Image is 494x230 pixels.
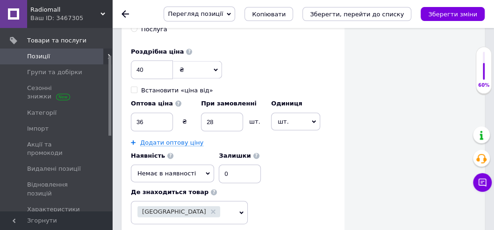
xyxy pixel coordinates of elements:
[476,47,492,94] div: 60% Якість заповнення
[179,66,184,73] span: ₴
[27,68,82,77] span: Групи та добірки
[141,86,213,95] div: Встановити «ціна від»
[131,188,208,195] b: Де знаходиться товар
[428,11,477,18] i: Зберегти зміни
[310,11,404,18] i: Зберегти, перейти до списку
[27,109,57,117] span: Категорії
[9,78,194,107] p: Балончик з газом може стати в нагоді: у разі виїзду в ліс, на природу, а в деяких випадках у дома...
[27,36,86,45] span: Товари та послуги
[219,152,251,159] b: Залишки
[271,113,320,131] span: шт.
[27,181,86,197] span: Відновлення позицій
[27,125,49,133] span: Імпорт
[168,10,223,17] span: Перегляд позиції
[142,209,206,215] span: [GEOGRAPHIC_DATA]
[421,7,485,21] button: Зберегти зміни
[27,84,86,101] span: Сезонні знижки
[27,205,80,214] span: Характеристики
[473,173,492,192] button: Чат з покупцем
[27,52,50,61] span: Позиції
[271,99,320,108] label: Одиниця
[131,113,173,132] input: 0
[27,165,81,173] span: Видалені позиції
[219,165,261,183] input: -
[30,6,100,14] span: Radiomall
[122,10,129,18] div: Повернутися назад
[476,82,491,89] div: 60%
[131,100,173,107] b: Оптова ціна
[30,14,112,22] div: Ваш ID: 3467305
[131,61,173,79] input: 0
[252,11,286,18] span: Копіювати
[137,170,196,177] span: Немає в наявності
[141,25,167,34] div: Послуга
[243,118,266,126] div: шт.
[201,99,266,108] label: При замовленні
[173,118,196,126] div: ₴
[9,69,194,107] p: Баллончик с газом может пригодиться: в случае выезда в лес, на природу, а в некоторых случаях в д...
[201,113,243,132] input: 0
[131,152,165,159] b: Наявність
[140,139,203,146] a: Додати оптову ціну
[302,7,411,21] button: Зберегти, перейти до списку
[27,140,86,157] span: Акції та промокоди
[244,7,293,21] button: Копіювати
[131,48,184,55] b: Роздрібна ціна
